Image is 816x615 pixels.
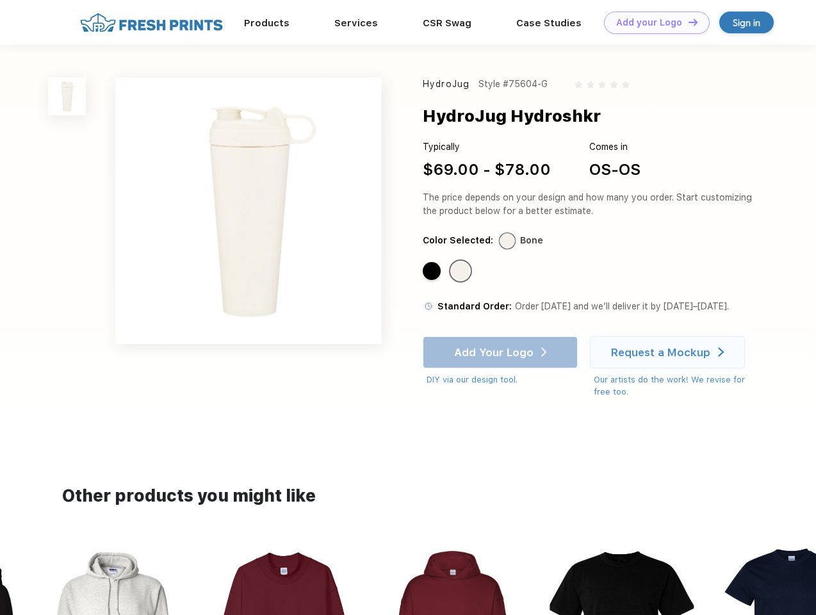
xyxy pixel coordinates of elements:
[515,301,729,311] span: Order [DATE] and we’ll deliver it by [DATE]–[DATE].
[62,484,753,509] div: Other products you might like
[423,140,551,154] div: Typically
[575,81,582,88] img: gray_star.svg
[423,158,551,181] div: $69.00 - $78.00
[719,12,774,33] a: Sign in
[48,78,86,115] img: func=resize&h=100
[589,158,641,181] div: OS-OS
[616,17,682,28] div: Add your Logo
[622,81,630,88] img: gray_star.svg
[594,373,757,398] div: Our artists do the work! We revise for free too.
[244,17,290,29] a: Products
[587,81,594,88] img: gray_star.svg
[423,191,757,218] div: The price depends on your design and how many you order. Start customizing the product below for ...
[423,104,601,128] div: HydroJug Hydroshkr
[611,346,710,359] div: Request a Mockup
[76,12,227,34] img: fo%20logo%202.webp
[423,234,493,247] div: Color Selected:
[589,140,641,154] div: Comes in
[423,78,469,91] div: HydroJug
[427,373,578,386] div: DIY via our design tool.
[520,234,543,247] div: Bone
[423,300,434,312] img: standard order
[423,262,441,280] div: Black
[115,78,382,344] img: func=resize&h=640
[452,262,469,280] div: Bone
[437,301,512,311] span: Standard Order:
[598,81,606,88] img: gray_star.svg
[610,81,617,88] img: gray_star.svg
[689,19,698,26] img: DT
[478,78,548,91] div: Style #75604-G
[733,15,760,30] div: Sign in
[718,347,724,357] img: white arrow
